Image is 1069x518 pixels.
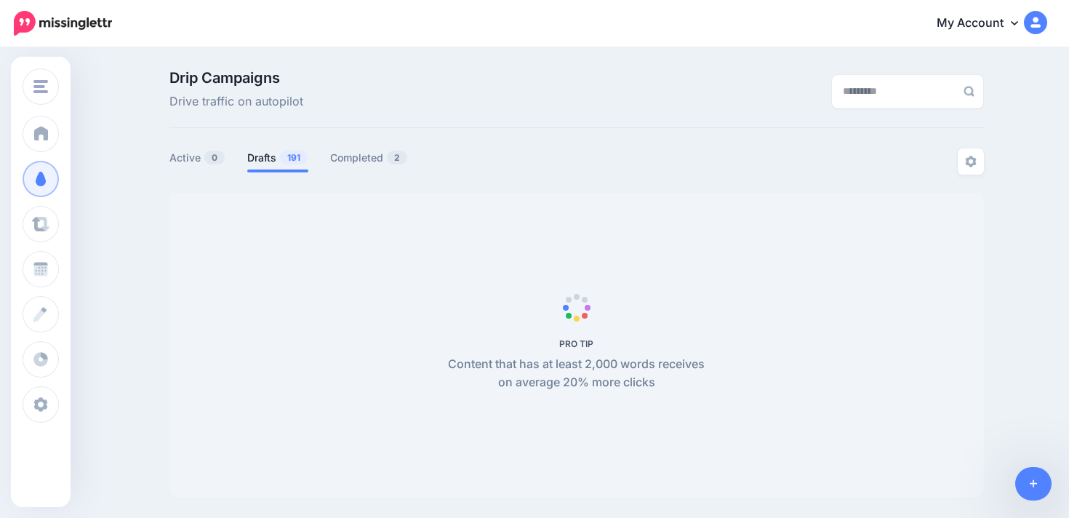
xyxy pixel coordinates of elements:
[14,11,112,36] img: Missinglettr
[965,156,977,167] img: settings-grey.png
[169,149,225,167] a: Active0
[247,149,308,167] a: Drafts191
[204,151,225,164] span: 0
[33,80,48,93] img: menu.png
[169,71,303,85] span: Drip Campaigns
[440,338,713,349] h5: PRO TIP
[387,151,407,164] span: 2
[440,355,713,393] p: Content that has at least 2,000 words receives on average 20% more clicks
[964,86,974,97] img: search-grey-6.png
[922,6,1047,41] a: My Account
[280,151,308,164] span: 191
[169,92,303,111] span: Drive traffic on autopilot
[330,149,408,167] a: Completed2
